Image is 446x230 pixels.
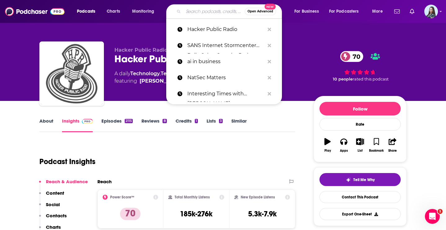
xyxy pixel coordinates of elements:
button: Open AdvancedNew [245,8,276,15]
button: open menu [128,7,162,16]
p: Content [46,190,64,196]
button: Follow [319,102,401,115]
div: Bookmark [369,149,384,153]
span: Hacker Public Radio [114,47,167,53]
iframe: Intercom live chat [425,209,440,224]
p: Interesting Times with Ross Douthat [187,86,265,102]
button: Play [319,134,336,156]
span: featuring [114,77,244,85]
button: Apps [336,134,352,156]
a: Interesting Times with [PERSON_NAME] [166,86,282,102]
p: Charts [46,224,61,230]
p: 70 [120,208,140,220]
a: 70 [340,51,363,62]
button: Bookmark [368,134,384,156]
h2: Total Monthly Listens [175,195,210,199]
button: Reach & Audience [39,179,88,190]
span: New [265,4,276,10]
p: ai in business [187,54,265,70]
a: Hacker Public Radio [166,21,282,37]
a: ai in business [166,54,282,70]
div: List [358,149,363,153]
span: 10 people [333,77,353,81]
button: List [352,134,368,156]
a: Reviews8 [141,118,167,132]
p: NatSec Matters [187,70,265,86]
a: SANS Internet Stormcenter Daily Cyber Security Podcast [166,37,282,54]
input: Search podcasts, credits, & more... [183,7,245,16]
a: About [39,118,53,132]
button: open menu [325,7,368,16]
img: Podchaser - Follow, Share and Rate Podcasts [5,6,65,17]
p: Reach & Audience [46,179,88,184]
p: SANS Internet Stormcenter Daily Cyber Security Podcast [187,37,265,54]
a: Technology [130,71,160,76]
a: Lists3 [207,118,223,132]
a: Show notifications dropdown [407,6,417,17]
a: NatSec Matters [166,70,282,86]
button: open menu [290,7,327,16]
div: Search podcasts, credits, & more... [172,4,288,19]
div: 2115 [125,119,133,123]
p: Contacts [46,213,67,219]
span: Monitoring [132,7,154,16]
h2: Reach [97,179,112,184]
h3: 185k-276k [180,209,212,219]
h2: Power Score™ [110,195,134,199]
img: Hacker Public Radio [41,43,103,105]
a: Episodes2115 [101,118,133,132]
span: For Business [294,7,319,16]
div: Rate [319,118,401,131]
span: Podcasts [77,7,95,16]
a: Contact This Podcast [319,191,401,203]
h1: Podcast Insights [39,157,96,166]
button: open menu [368,7,390,16]
button: Show profile menu [424,5,438,18]
p: Hacker Public Radio [187,21,265,37]
button: Share [385,134,401,156]
img: Podchaser Pro [82,119,93,124]
a: Credits1 [176,118,198,132]
img: User Profile [424,5,438,18]
span: More [372,7,383,16]
a: InsightsPodchaser Pro [62,118,93,132]
div: 70 10 peoplerated this podcast [314,47,407,85]
div: A daily podcast [114,70,244,85]
a: Charts [103,7,124,16]
span: Tell Me Why [353,177,375,182]
button: Content [39,190,64,202]
button: Export One-Sheet [319,208,401,220]
button: Social [39,202,60,213]
span: 1 [438,209,443,214]
span: Open Advanced [248,10,273,13]
span: , [160,71,161,76]
div: 8 [163,119,167,123]
button: Contacts [39,213,67,224]
a: Show notifications dropdown [392,6,402,17]
button: open menu [73,7,103,16]
h3: 5.3k-7.9k [248,209,277,219]
div: 3 [219,119,223,123]
span: Charts [107,7,120,16]
h2: New Episode Listens [241,195,275,199]
span: rated this podcast [353,77,389,81]
div: Share [388,149,397,153]
span: For Podcasters [329,7,359,16]
div: 1 [195,119,198,123]
button: tell me why sparkleTell Me Why [319,173,401,186]
div: [PERSON_NAME] [140,77,184,85]
a: Tech News [161,71,188,76]
a: Similar [231,118,247,132]
p: Social [46,202,60,207]
span: Logged in as brookefortierpr [424,5,438,18]
div: Apps [340,149,348,153]
img: tell me why sparkle [346,177,351,182]
div: Play [324,149,331,153]
span: 70 [346,51,363,62]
